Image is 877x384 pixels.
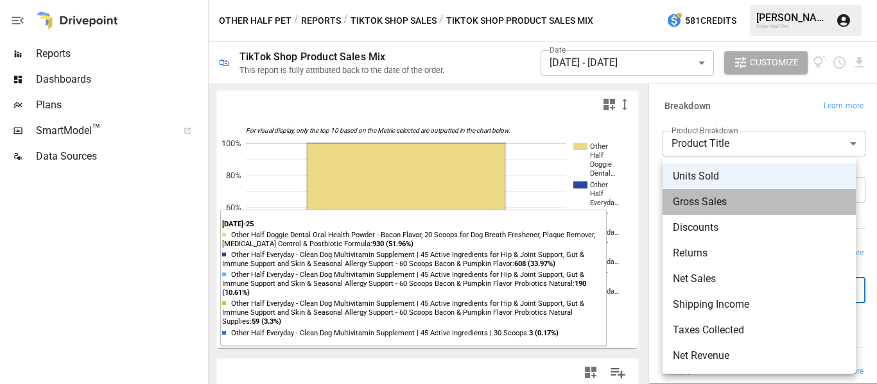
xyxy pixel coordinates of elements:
[673,348,846,363] span: Net Revenue
[673,271,846,287] span: Net Sales
[673,297,846,312] span: Shipping Income
[673,194,846,210] span: Gross Sales
[673,220,846,235] span: Discounts
[673,169,846,184] span: Units Sold
[673,322,846,338] span: Taxes Collected
[673,246,846,261] span: Returns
